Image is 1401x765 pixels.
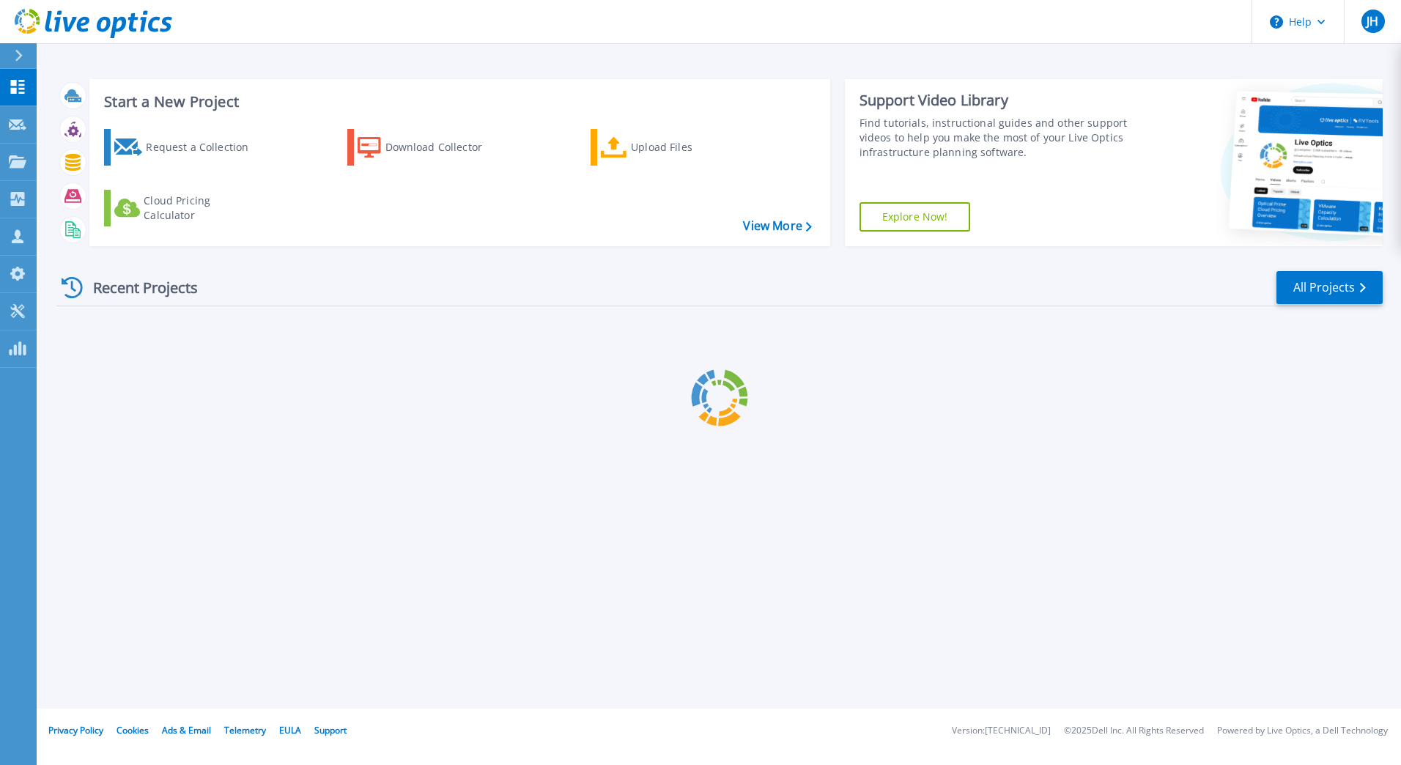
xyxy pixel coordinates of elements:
[952,726,1051,736] li: Version: [TECHNICAL_ID]
[1367,15,1378,27] span: JH
[48,724,103,736] a: Privacy Policy
[104,94,811,110] h3: Start a New Project
[1064,726,1204,736] li: © 2025 Dell Inc. All Rights Reserved
[224,724,266,736] a: Telemetry
[631,133,748,162] div: Upload Files
[146,133,263,162] div: Request a Collection
[591,129,754,166] a: Upload Files
[144,193,261,223] div: Cloud Pricing Calculator
[347,129,511,166] a: Download Collector
[279,724,301,736] a: EULA
[162,724,211,736] a: Ads & Email
[1276,271,1383,304] a: All Projects
[1217,726,1388,736] li: Powered by Live Optics, a Dell Technology
[743,219,811,233] a: View More
[860,202,971,232] a: Explore Now!
[860,116,1134,160] div: Find tutorials, instructional guides and other support videos to help you make the most of your L...
[56,270,218,306] div: Recent Projects
[117,724,149,736] a: Cookies
[314,724,347,736] a: Support
[385,133,503,162] div: Download Collector
[104,190,267,226] a: Cloud Pricing Calculator
[860,91,1134,110] div: Support Video Library
[104,129,267,166] a: Request a Collection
